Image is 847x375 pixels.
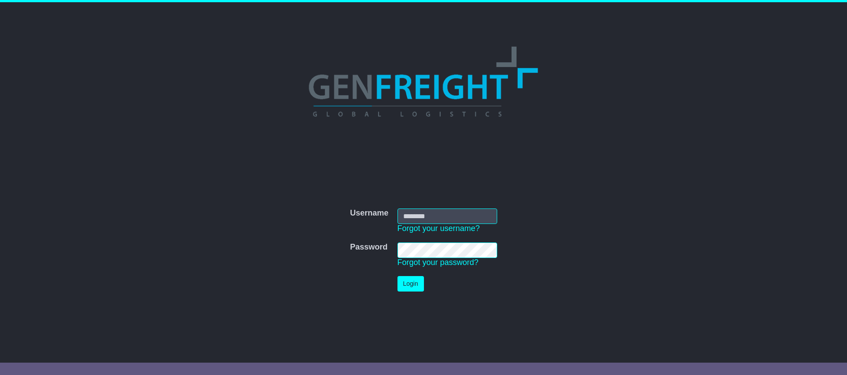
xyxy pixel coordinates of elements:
[397,276,424,292] button: Login
[397,258,479,267] a: Forgot your password?
[307,44,540,119] img: GenFreight Global Logistics Pty Ltd
[397,224,480,233] a: Forgot your username?
[350,242,387,252] label: Password
[350,208,388,218] label: Username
